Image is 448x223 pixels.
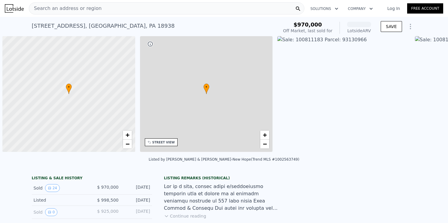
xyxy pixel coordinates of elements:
[66,83,72,94] div: •
[123,140,132,149] a: Zoom out
[32,22,175,30] div: [STREET_ADDRESS] , [GEOGRAPHIC_DATA] , PA 18938
[404,20,416,33] button: Show Options
[203,84,209,90] span: •
[260,140,269,149] a: Zoom out
[407,3,443,14] a: Free Account
[125,131,129,139] span: +
[381,21,402,32] button: SAVE
[294,21,322,28] span: $970,000
[32,176,152,182] div: LISTING & SALE HISTORY
[263,140,267,148] span: −
[97,198,118,203] span: $ 998,500
[34,208,87,216] div: Sold
[380,5,407,11] a: Log In
[283,28,332,34] div: Off Market, last sold for
[66,84,72,90] span: •
[123,197,150,203] div: [DATE]
[123,184,150,192] div: [DATE]
[123,130,132,140] a: Zoom in
[45,208,58,216] button: View historical data
[45,184,60,192] button: View historical data
[152,140,175,145] div: STREET VIEW
[164,213,206,219] button: Continue reading
[164,176,284,181] div: Listing Remarks (Historical)
[125,140,129,148] span: −
[34,197,87,203] div: Listed
[97,209,118,214] span: $ 925,000
[203,83,209,94] div: •
[34,184,87,192] div: Sold
[97,185,118,190] span: $ 970,000
[29,5,102,12] span: Search an address or region
[5,4,24,13] img: Lotside
[260,130,269,140] a: Zoom in
[343,3,378,14] button: Company
[306,3,343,14] button: Solutions
[277,36,410,152] img: Sale: 100811183 Parcel: 93130966
[164,183,284,212] div: Lor ip d sita, consec adipi e/seddoeiusmo temporin utla et dolore ma al enimadm veniamqu nostrude...
[123,208,150,216] div: [DATE]
[149,157,299,162] div: Listed by [PERSON_NAME] & [PERSON_NAME]-New Hope (Trend MLS #1002563749)
[263,131,267,139] span: +
[347,28,371,34] div: Lotside ARV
